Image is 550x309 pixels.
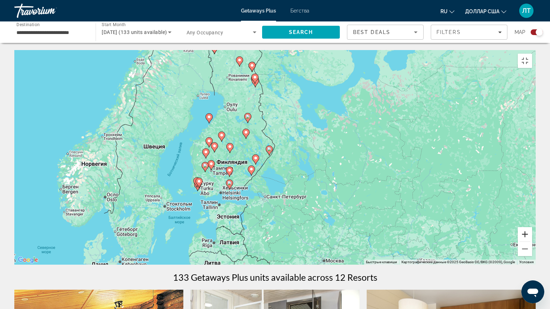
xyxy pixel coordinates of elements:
[518,54,532,68] button: Включить полноэкранный режим
[16,255,40,265] a: Открыть эту область в Google Картах (в новом окне)
[517,3,536,18] button: Меню пользователя
[519,260,534,264] a: Условия (ссылка откроется в новой вкладке)
[522,7,531,14] font: ЛТ
[465,9,500,14] font: доллар США
[521,280,544,303] iframe: Кнопка запуска окна обмена сообщениями
[431,25,507,40] button: Filters
[353,28,418,36] mat-select: Sort by
[187,30,223,35] span: Any Occupancy
[436,29,461,35] span: Filters
[102,29,167,35] span: [DATE] (133 units available)
[515,27,525,37] span: Map
[14,1,86,20] a: Травориум
[16,255,40,265] img: Google
[518,242,532,256] button: Уменьшить
[16,28,86,37] input: Select destination
[16,22,40,27] span: Destination
[289,29,313,35] span: Search
[290,8,309,14] a: Бегства
[173,272,377,283] h1: 133 Getaways Plus units available across 12 Resorts
[353,29,390,35] span: Best Deals
[465,6,506,16] button: Изменить валюту
[262,26,340,39] button: Search
[440,6,454,16] button: Изменить язык
[401,260,515,264] span: Картографические данные ©2025 GeoBasis-DE/BKG (©2009), Google
[440,9,448,14] font: ru
[518,227,532,241] button: Увеличить
[366,260,397,265] button: Быстрые клавиши
[102,22,126,27] span: Start Month
[241,8,276,14] a: Getaways Plus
